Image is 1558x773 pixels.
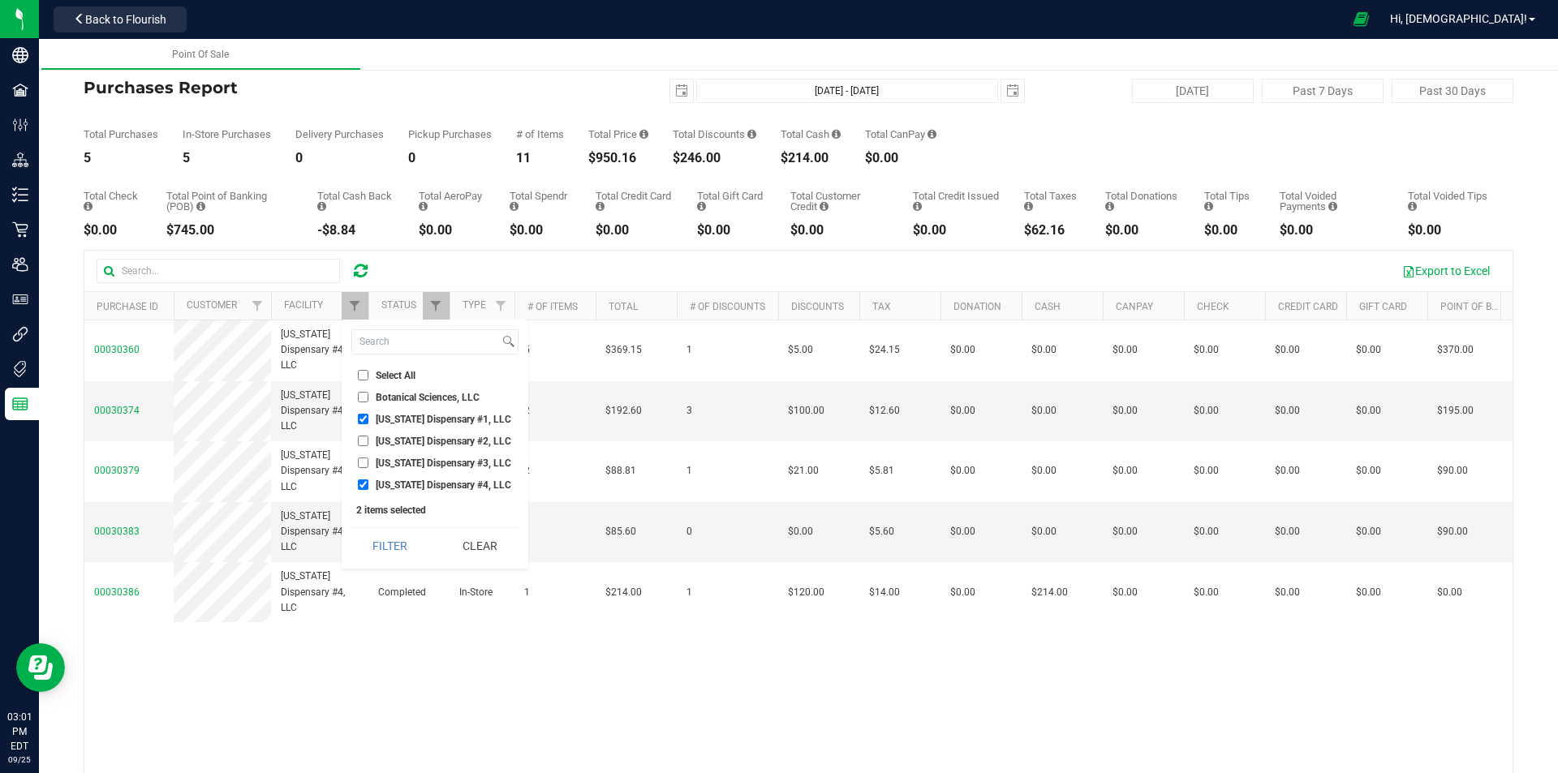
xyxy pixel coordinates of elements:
[788,524,813,539] span: $0.00
[1001,79,1024,102] span: select
[244,292,271,320] a: Filter
[12,47,28,63] inline-svg: Company
[166,224,293,237] div: $745.00
[408,129,492,140] div: Pickup Purchases
[1356,463,1381,479] span: $0.00
[791,301,844,312] a: Discounts
[869,585,900,600] span: $14.00
[1204,191,1255,212] div: Total Tips
[196,201,205,212] i: Sum of the successful, non-voided point-of-banking payment transactions, both via payment termina...
[820,201,828,212] i: Sum of the successful, non-voided payments using account credit for all purchases in the date range.
[788,585,824,600] span: $120.00
[950,524,975,539] span: $0.00
[686,585,692,600] span: 1
[1105,224,1180,237] div: $0.00
[950,403,975,419] span: $0.00
[97,259,340,283] input: Search...
[1392,79,1513,103] button: Past 30 Days
[12,117,28,133] inline-svg: Configuration
[1356,524,1381,539] span: $0.00
[697,191,766,212] div: Total Gift Card
[869,403,900,419] span: $12.60
[376,393,480,402] span: Botanical Sciences, LLC
[376,480,511,490] span: [US_STATE] Dispensary #4, LLC
[953,301,1001,312] a: Donation
[1392,257,1500,285] button: Export to Excel
[356,505,514,516] div: 2 items selected
[588,152,648,165] div: $950.16
[317,224,394,237] div: -$8.84
[84,224,142,237] div: $0.00
[605,342,642,358] span: $369.15
[1197,301,1229,312] a: Check
[596,191,673,212] div: Total Credit Card
[1113,524,1138,539] span: $0.00
[605,524,636,539] span: $85.60
[1194,585,1219,600] span: $0.00
[913,201,922,212] i: Sum of all account credit issued for all refunds from returned purchases in the date range.
[1408,191,1489,212] div: Total Voided Tips
[84,152,158,165] div: 5
[7,710,32,754] p: 03:01 PM EDT
[747,129,756,140] i: Sum of the discount values applied to the all purchases in the date range.
[639,129,648,140] i: Sum of the total prices of all purchases in the date range.
[869,342,900,358] span: $24.15
[686,463,692,479] span: 1
[1116,301,1153,312] a: CanPay
[351,528,429,564] button: Filter
[376,371,415,380] span: Select All
[1328,201,1337,212] i: Sum of all voided payment transaction amounts, excluding tips and transaction fees, for all purch...
[510,201,519,212] i: Sum of the successful, non-voided Spendr payment transactions for all purchases in the date range.
[1035,301,1061,312] a: Cash
[358,436,368,446] input: [US_STATE] Dispensary #2, LLC
[1278,301,1338,312] a: Credit Card
[950,342,975,358] span: $0.00
[1356,585,1381,600] span: $0.00
[832,129,841,140] i: Sum of the successful, non-voided cash payment transactions for all purchases in the date range. ...
[1132,79,1254,103] button: [DATE]
[697,224,766,237] div: $0.00
[94,526,140,537] span: 00030383
[1024,191,1081,212] div: Total Taxes
[281,569,359,616] span: [US_STATE] Dispensary #4, LLC
[317,201,326,212] i: Sum of the cash-back amounts from rounded-up electronic payments for all purchases in the date ra...
[358,414,368,424] input: [US_STATE] Dispensary #1, LLC
[1390,12,1527,25] span: Hi, [DEMOGRAPHIC_DATA]!
[12,256,28,273] inline-svg: Users
[1440,301,1556,312] a: Point of Banking (POB)
[510,191,571,212] div: Total Spendr
[358,457,368,468] input: [US_STATE] Dispensary #3, LLC
[869,524,894,539] span: $5.60
[459,585,493,600] span: In-Store
[376,436,511,446] span: [US_STATE] Dispensary #2, LLC
[358,392,368,402] input: Botanical Sciences, LLC
[281,509,359,556] span: [US_STATE] Dispensary #4, LLC
[408,152,492,165] div: 0
[12,361,28,377] inline-svg: Tags
[1437,463,1468,479] span: $90.00
[54,6,187,32] button: Back to Flourish
[1113,463,1138,479] span: $0.00
[686,524,692,539] span: 0
[94,405,140,416] span: 00030374
[1408,201,1417,212] i: Sum of all tip amounts from voided payment transactions for all purchases in the date range.
[788,342,813,358] span: $5.00
[1280,224,1384,237] div: $0.00
[1113,403,1138,419] span: $0.00
[1408,224,1489,237] div: $0.00
[463,299,486,311] a: Type
[788,403,824,419] span: $100.00
[690,301,765,312] a: # of Discounts
[187,299,237,311] a: Customer
[605,585,642,600] span: $214.00
[284,299,323,311] a: Facility
[281,327,359,374] span: [US_STATE] Dispensary #4, LLC
[686,342,692,358] span: 1
[1275,403,1300,419] span: $0.00
[84,79,560,97] h4: Purchases Report
[97,301,158,312] a: Purchase ID
[781,129,841,140] div: Total Cash
[872,301,891,312] a: Tax
[697,201,706,212] i: Sum of the successful, non-voided gift card payment transactions for all purchases in the date ra...
[673,129,756,140] div: Total Discounts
